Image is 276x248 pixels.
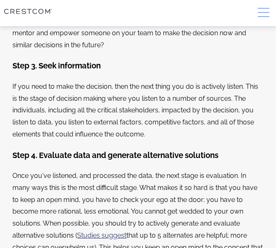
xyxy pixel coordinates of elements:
h3: Step 3. Seek information [12,59,264,73]
h3: Step 4. Evaluate data and generate alternative solutions [12,148,264,163]
button: Menu [255,4,272,22]
a: Studies suggest [77,231,126,239]
p: If you need to make the decision, then the next thing you do is actively listen. This is the stag... [12,81,264,141]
